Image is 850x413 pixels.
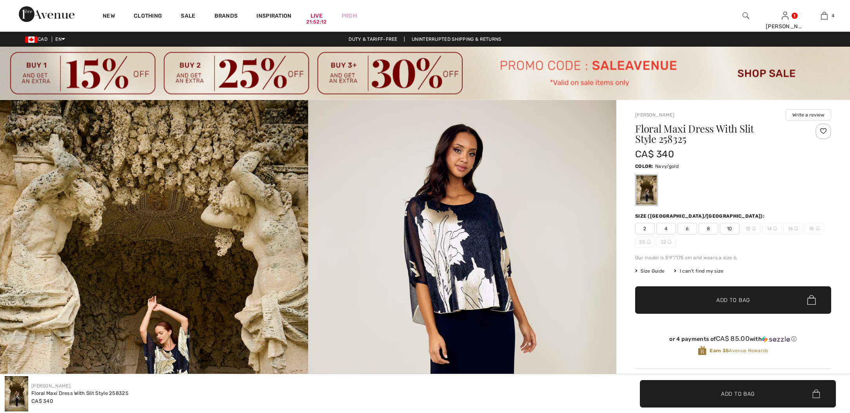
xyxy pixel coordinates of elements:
img: 1ère Avenue [19,6,74,22]
a: 4 [805,11,843,20]
a: Brands [214,13,238,21]
iframe: Opens a widget where you can chat to one of our agents [799,354,842,374]
span: 4 [656,223,676,235]
strong: Earn 35 [710,348,729,353]
img: Sezzle [762,336,790,343]
div: or 4 payments of with [635,335,831,343]
img: My Bag [821,11,828,20]
div: Our model is 5'9"/175 cm and wears a size 6. [635,254,831,261]
span: Navy/gold [655,164,679,169]
img: Bag.svg [807,295,816,305]
div: Floral Maxi Dress With Slit Style 258325 [31,389,129,397]
div: Size ([GEOGRAPHIC_DATA]/[GEOGRAPHIC_DATA]): [635,213,766,220]
img: Bag.svg [812,389,820,398]
span: 12 [741,223,761,235]
span: CA$ 85.00 [716,335,750,342]
img: ring-m.svg [794,226,798,230]
a: [PERSON_NAME] [635,112,674,118]
span: CAD [25,36,51,42]
img: ring-m.svg [816,226,820,230]
img: Floral Maxi Dress with Slit Style 258325 [5,376,28,411]
span: 14 [762,223,782,235]
div: I can't find my size [674,267,723,275]
img: ring-m.svg [752,226,756,230]
img: Canadian Dollar [25,36,38,43]
a: Live21:52:12 [311,12,323,20]
span: 8 [699,223,718,235]
div: 21:52:12 [306,18,327,26]
span: 10 [720,223,739,235]
span: EN [55,36,65,42]
a: Sale [181,13,195,21]
span: Avenue Rewards [710,347,768,354]
img: ring-m.svg [773,226,777,230]
span: 18 [805,223,824,235]
a: Clothing [134,13,162,21]
span: 16 [783,223,803,235]
div: or 4 payments ofCA$ 85.00withSezzle Click to learn more about Sezzle [635,335,831,346]
div: [PERSON_NAME] [766,22,804,31]
span: 6 [677,223,697,235]
div: Navy/gold [636,175,657,205]
a: New [103,13,115,21]
a: Sign In [782,12,788,19]
span: Add to Bag [716,296,750,304]
div: Care [719,369,745,383]
a: [PERSON_NAME] [31,383,71,389]
span: 2 [635,223,655,235]
span: 22 [656,236,676,248]
img: My Info [782,11,788,20]
div: Details [635,369,657,383]
span: Inspiration [256,13,291,21]
span: 4 [832,12,834,19]
span: CA$ 340 [31,398,53,404]
span: CA$ 340 [635,149,674,160]
img: search the website [743,11,749,20]
img: ring-m.svg [647,240,651,244]
h1: Floral Maxi Dress With Slit Style 258325 [635,124,799,144]
span: 20 [635,236,655,248]
button: Add to Bag [635,286,831,314]
a: Prom [341,12,357,20]
button: Add to Bag [640,380,836,408]
img: ring-m.svg [668,240,672,244]
span: Size Guide [635,267,665,275]
button: Write a review [786,109,831,120]
img: Avenue Rewards [698,346,707,356]
span: Color: [635,164,654,169]
span: Add to Bag [721,389,755,398]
